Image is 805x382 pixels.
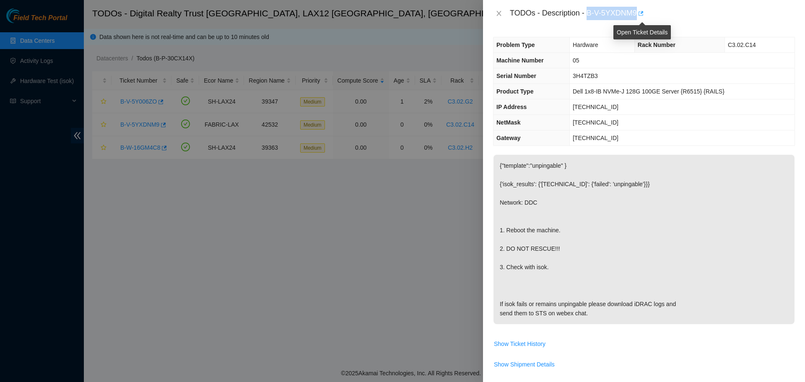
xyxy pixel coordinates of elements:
span: [TECHNICAL_ID] [573,135,618,141]
div: TODOs - Description - B-V-5YXDNM9 [510,7,795,20]
button: Show Shipment Details [493,358,555,371]
div: Open Ticket Details [613,25,671,39]
span: [TECHNICAL_ID] [573,119,618,126]
span: 05 [573,57,579,64]
button: Close [493,10,505,18]
span: Show Ticket History [494,339,545,348]
span: Problem Type [496,42,535,48]
span: Show Shipment Details [494,360,555,369]
span: [TECHNICAL_ID] [573,104,618,110]
span: IP Address [496,104,527,110]
span: Product Type [496,88,533,95]
button: Show Ticket History [493,337,546,351]
span: C3.02.C14 [728,42,756,48]
span: Rack Number [638,42,675,48]
span: Serial Number [496,73,536,79]
span: Hardware [573,42,598,48]
span: Gateway [496,135,521,141]
span: Dell 1x8-IB NVMe-J 128G 100GE Server {R6515} {RAILS} [573,88,724,95]
span: NetMask [496,119,521,126]
p: {"template":"unpingable" } {'isok_results': {'[TECHNICAL_ID]': {'failed': 'unpingable'}}} Network... [493,155,795,324]
span: close [496,10,502,17]
span: 3H4TZB3 [573,73,598,79]
span: Machine Number [496,57,544,64]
